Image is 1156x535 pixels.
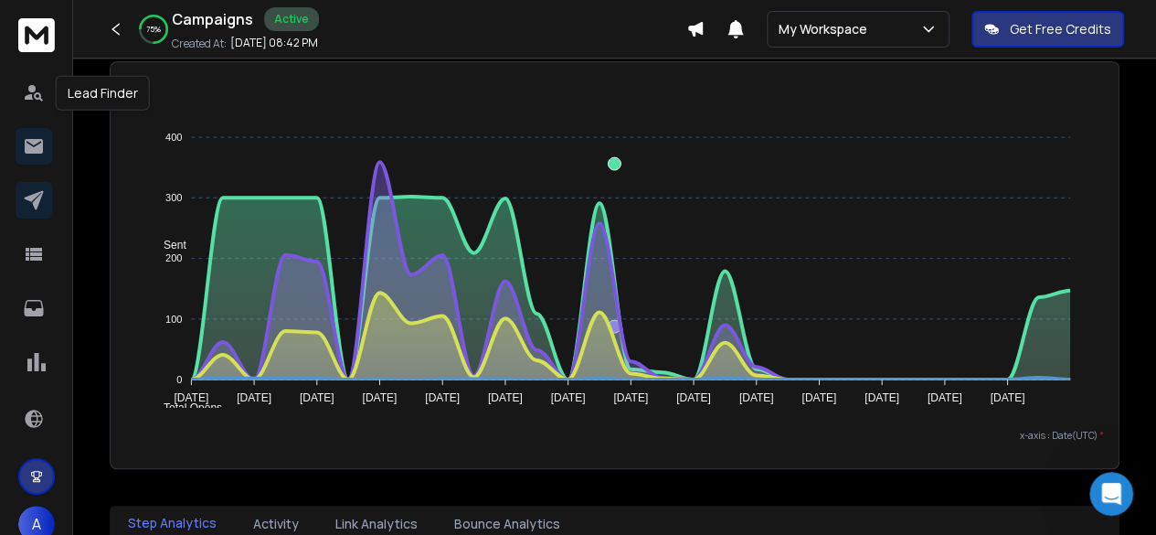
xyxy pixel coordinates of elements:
[146,24,161,35] p: 75 %
[801,391,836,404] tspan: [DATE]
[1089,472,1133,516] iframe: Intercom live chat
[15,138,300,313] div: Hey Ankit, you can simply re-export all the inboxes from zapmail to ReachInbox to reconnect them....
[172,8,253,30] h1: Campaigns
[321,7,354,40] div: Close
[165,132,182,143] tspan: 400
[1010,20,1111,38] p: Get Free Credits
[56,76,150,111] div: Lead Finder
[174,391,208,404] tspan: [DATE]
[551,391,586,404] tspan: [DATE]
[52,10,81,39] img: Profile image for Box
[16,356,350,387] textarea: Message…
[15,314,300,461] div: I was able to find the campaign. They may have sent 136 emails previously due to the disconnectio...
[230,36,318,50] p: [DATE] 08:42 PM
[165,192,182,203] tspan: 300
[176,374,182,385] tspan: 0
[29,325,285,450] div: I was able to find the campaign. They may have sent 136 emails previously due to the disconnectio...
[676,391,711,404] tspan: [DATE]
[267,94,336,112] div: in zapmail.
[739,391,774,404] tspan: [DATE]
[107,53,336,71] div: u can export now.. payment is done
[613,391,648,404] tspan: [DATE]
[89,23,228,41] p: The team can also help
[252,83,351,123] div: in zapmail.
[15,138,351,315] div: Lakshita says…
[150,239,186,251] span: Sent
[165,313,182,324] tspan: 100
[425,391,460,404] tspan: [DATE]
[313,387,343,416] button: Send a message…
[15,314,351,494] div: Lakshita says…
[991,391,1025,404] tspan: [DATE]
[264,7,319,31] div: Active
[125,429,1104,443] p: x-axis : Date(UTC)
[28,394,43,409] button: Upload attachment
[237,391,271,404] tspan: [DATE]
[488,391,523,404] tspan: [DATE]
[172,37,227,51] p: Created At:
[971,11,1124,48] button: Get Free Credits
[928,391,962,404] tspan: [DATE]
[92,42,351,82] div: u can export now.. payment is done
[15,42,351,84] div: Ankit says…
[29,149,285,220] div: Hey Ankit, you can simply re-export all the inboxes from zapmail to ReachInbox to reconnect them....
[15,83,351,138] div: Ankit says…
[300,391,334,404] tspan: [DATE]
[150,401,222,414] span: Total Opens
[165,252,182,263] tspan: 200
[779,20,875,38] p: My Workspace
[362,391,397,404] tspan: [DATE]
[116,394,131,409] button: Start recording
[12,7,47,42] button: go back
[87,394,101,409] button: Gif picker
[286,7,321,42] button: Home
[89,9,115,23] h1: Box
[58,394,72,409] button: Emoji picker
[864,391,899,404] tspan: [DATE]
[29,230,285,301] div: Regarding your campaign, it could be because of the errors in the mailboxes. Could you please sha...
